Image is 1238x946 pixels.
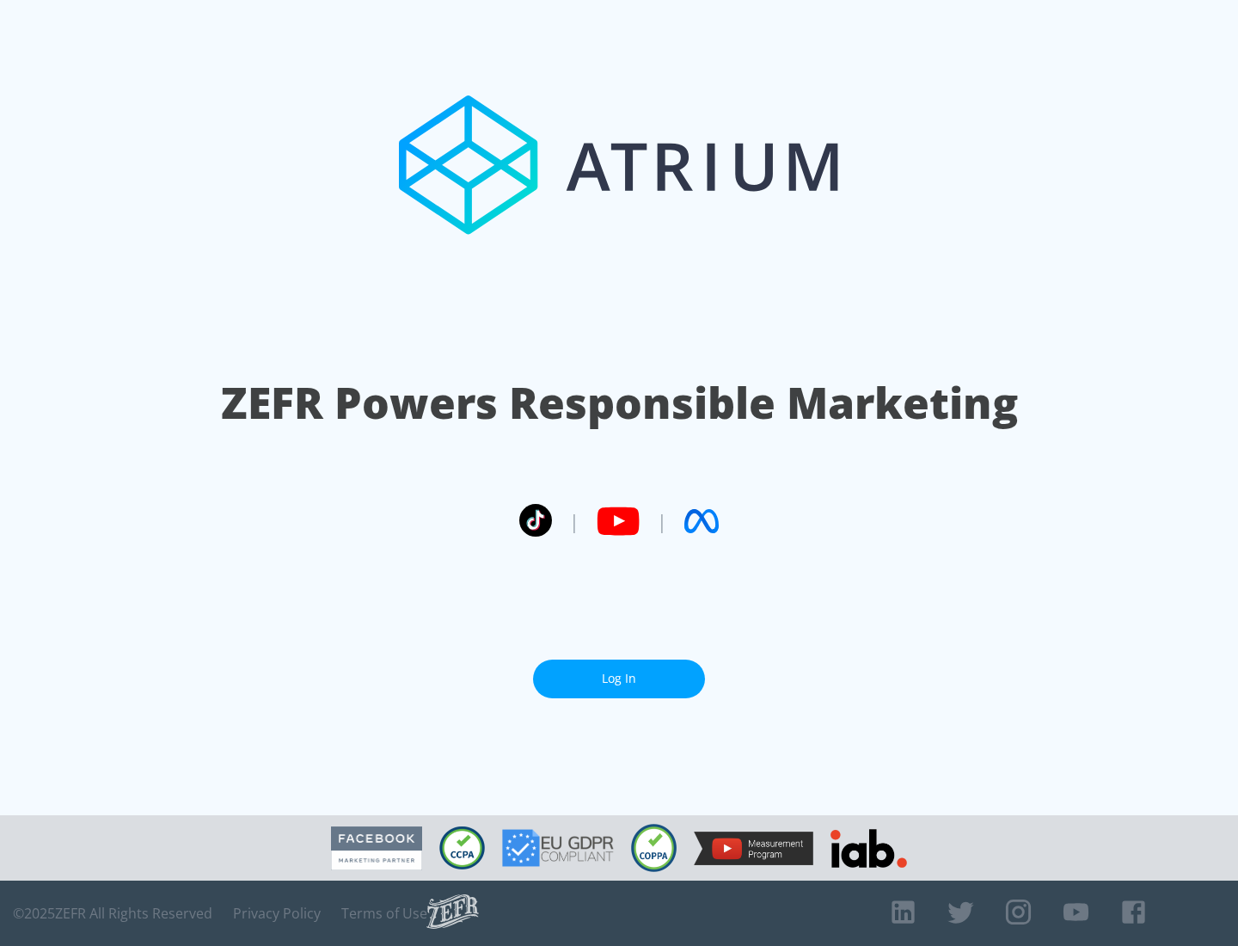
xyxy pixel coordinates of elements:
img: IAB [830,829,907,868]
img: COPPA Compliant [631,824,677,872]
a: Log In [533,660,705,698]
span: | [657,508,667,534]
img: Facebook Marketing Partner [331,826,422,870]
a: Terms of Use [341,905,427,922]
a: Privacy Policy [233,905,321,922]
img: GDPR Compliant [502,829,614,867]
span: | [569,508,579,534]
img: CCPA Compliant [439,826,485,869]
span: © 2025 ZEFR All Rights Reserved [13,905,212,922]
h1: ZEFR Powers Responsible Marketing [221,373,1018,433]
img: YouTube Measurement Program [694,832,813,865]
